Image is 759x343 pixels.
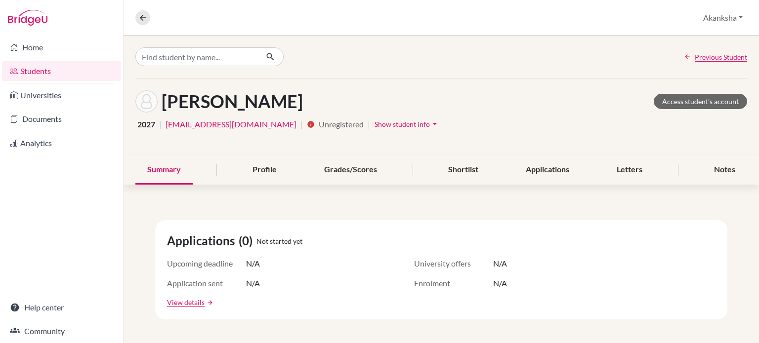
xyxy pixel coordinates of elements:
div: Profile [241,155,289,185]
a: Previous Student [684,52,747,62]
a: Analytics [2,133,121,153]
div: Grades/Scores [312,155,389,185]
a: View details [167,297,205,307]
span: N/A [493,258,507,269]
a: Access student's account [654,94,747,109]
div: Applications [514,155,581,185]
span: Upcoming deadline [167,258,246,269]
img: Anya Singh's avatar [135,90,158,113]
span: N/A [246,258,260,269]
a: arrow_forward [205,299,213,306]
div: Summary [135,155,193,185]
span: Show student info [375,120,430,128]
img: Bridge-U [8,10,47,26]
a: Documents [2,109,121,129]
i: arrow_drop_down [430,119,440,129]
div: Letters [605,155,654,185]
a: Help center [2,298,121,317]
span: Not started yet [256,236,302,246]
span: | [368,118,370,130]
a: Universities [2,85,121,105]
i: info [307,120,315,128]
span: | [159,118,162,130]
div: Shortlist [436,155,490,185]
span: (0) [239,232,256,250]
div: Notes [702,155,747,185]
span: 2027 [137,118,155,130]
button: Akanksha [699,8,747,27]
span: | [300,118,303,130]
span: N/A [493,277,507,289]
button: Show student infoarrow_drop_down [374,116,440,132]
span: University offers [414,258,493,269]
span: Application sent [167,277,246,289]
span: Applications [167,232,239,250]
span: Unregistered [319,118,364,130]
input: Find student by name... [135,47,258,66]
span: N/A [246,277,260,289]
a: Students [2,61,121,81]
span: Enrolment [414,277,493,289]
span: Previous Student [695,52,747,62]
a: Community [2,321,121,341]
h1: [PERSON_NAME] [162,91,303,112]
a: [EMAIL_ADDRESS][DOMAIN_NAME] [166,118,296,130]
a: Home [2,38,121,57]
